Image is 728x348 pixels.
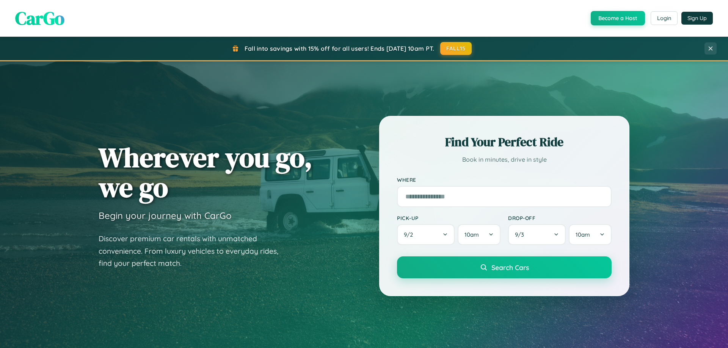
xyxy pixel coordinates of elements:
[491,263,529,272] span: Search Cars
[591,11,645,25] button: Become a Host
[458,224,500,245] button: 10am
[404,231,417,238] span: 9 / 2
[681,12,713,25] button: Sign Up
[15,6,64,31] span: CarGo
[508,224,566,245] button: 9/3
[99,210,232,221] h3: Begin your journey with CarGo
[99,142,312,202] h1: Wherever you go, we go
[440,42,472,55] button: FALL15
[515,231,528,238] span: 9 / 3
[569,224,612,245] button: 10am
[651,11,678,25] button: Login
[99,233,288,270] p: Discover premium car rentals with unmatched convenience. From luxury vehicles to everyday rides, ...
[508,215,612,221] label: Drop-off
[576,231,590,238] span: 10am
[245,45,435,52] span: Fall into savings with 15% off for all users! Ends [DATE] 10am PT.
[464,231,479,238] span: 10am
[397,154,612,165] p: Book in minutes, drive in style
[397,176,612,183] label: Where
[397,134,612,150] h2: Find Your Perfect Ride
[397,256,612,278] button: Search Cars
[397,224,455,245] button: 9/2
[397,215,500,221] label: Pick-up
